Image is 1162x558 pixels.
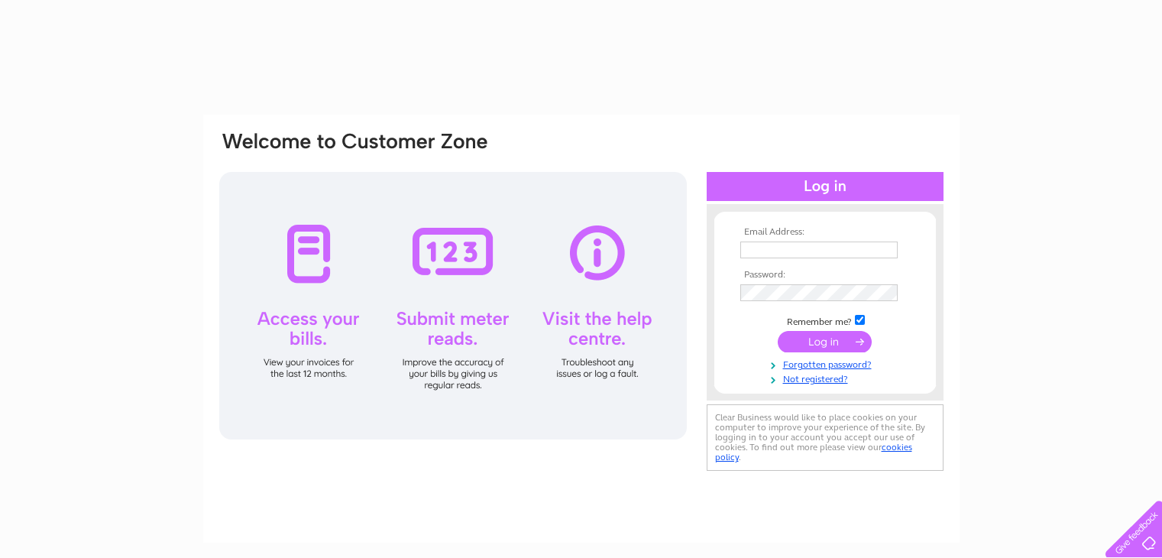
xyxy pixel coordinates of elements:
a: cookies policy [715,442,912,462]
input: Submit [778,331,872,352]
a: Not registered? [740,371,914,385]
td: Remember me? [736,313,914,328]
div: Clear Business would like to place cookies on your computer to improve your experience of the sit... [707,404,944,471]
th: Email Address: [736,227,914,238]
th: Password: [736,270,914,281]
a: Forgotten password? [740,356,914,371]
